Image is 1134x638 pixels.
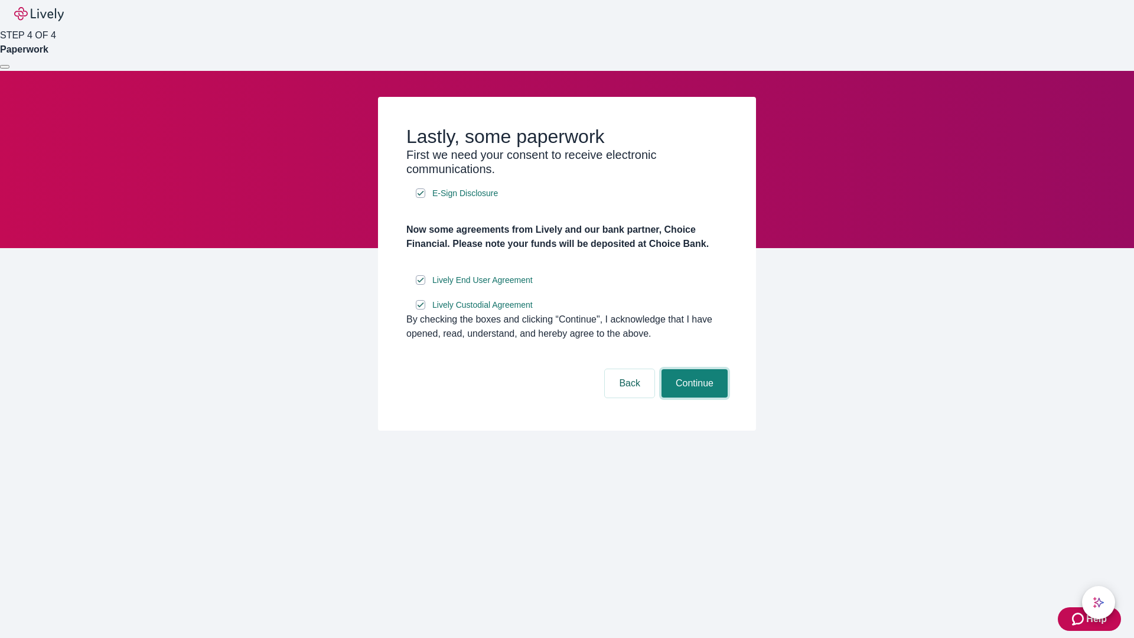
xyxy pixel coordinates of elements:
[406,223,728,251] h4: Now some agreements from Lively and our bank partner, Choice Financial. Please note your funds wi...
[406,313,728,341] div: By checking the boxes and clicking “Continue", I acknowledge that I have opened, read, understand...
[1086,612,1107,626] span: Help
[1082,586,1115,619] button: chat
[1072,612,1086,626] svg: Zendesk support icon
[430,273,535,288] a: e-sign disclosure document
[432,299,533,311] span: Lively Custodial Agreement
[1093,597,1104,608] svg: Lively AI Assistant
[406,125,728,148] h2: Lastly, some paperwork
[1058,607,1121,631] button: Zendesk support iconHelp
[605,369,654,398] button: Back
[430,186,500,201] a: e-sign disclosure document
[14,7,64,21] img: Lively
[661,369,728,398] button: Continue
[406,148,728,176] h3: First we need your consent to receive electronic communications.
[432,187,498,200] span: E-Sign Disclosure
[432,274,533,287] span: Lively End User Agreement
[430,298,535,313] a: e-sign disclosure document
